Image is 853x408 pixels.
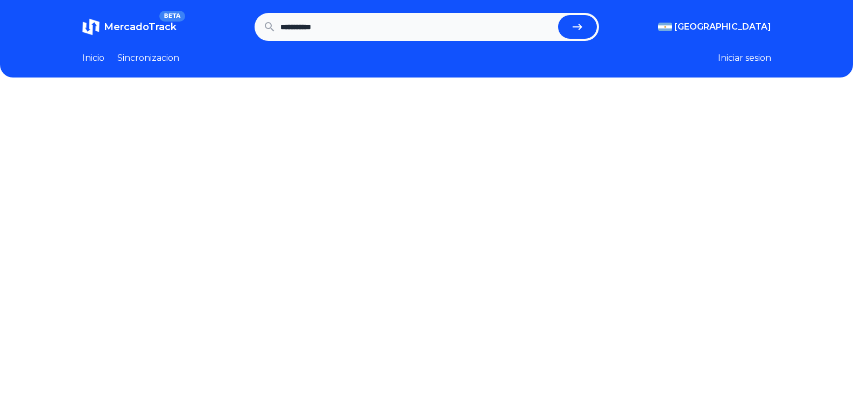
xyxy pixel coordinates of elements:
button: [GEOGRAPHIC_DATA] [658,20,771,33]
img: MercadoTrack [82,18,100,36]
span: MercadoTrack [104,21,177,33]
img: Argentina [658,23,672,31]
span: [GEOGRAPHIC_DATA] [674,20,771,33]
a: Sincronizacion [117,52,179,65]
button: Iniciar sesion [718,52,771,65]
a: Inicio [82,52,104,65]
span: BETA [159,11,185,22]
a: MercadoTrackBETA [82,18,177,36]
